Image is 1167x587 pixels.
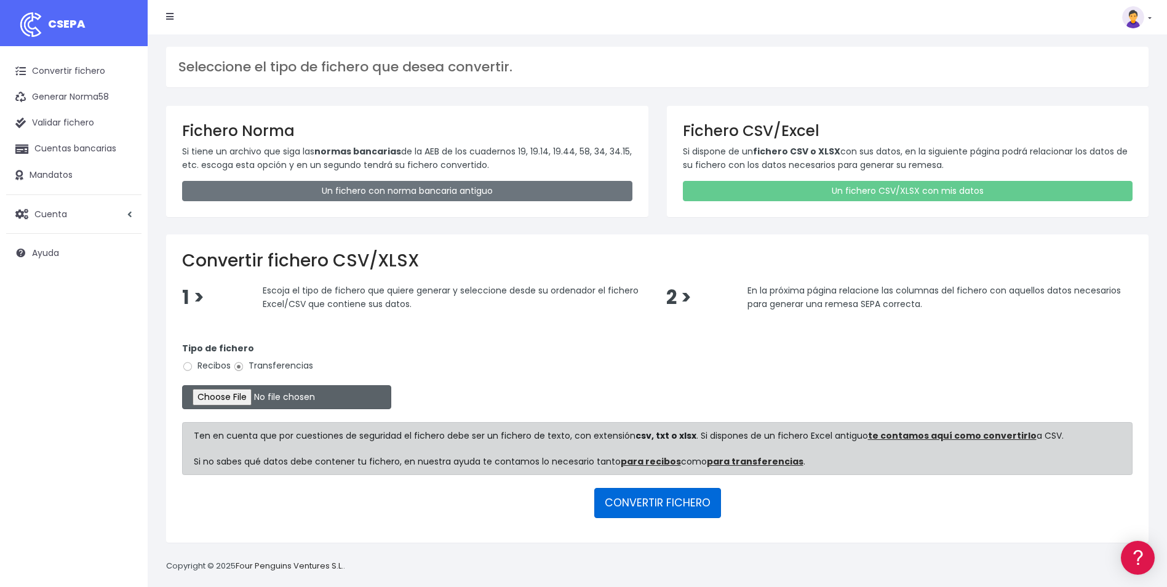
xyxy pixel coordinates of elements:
a: Convertir fichero [6,58,141,84]
label: Transferencias [233,359,313,372]
a: Ayuda [6,240,141,266]
button: Contáctanos [12,329,234,351]
a: Cuenta [6,201,141,227]
img: profile [1122,6,1144,28]
h2: Convertir fichero CSV/XLSX [182,250,1133,271]
div: Ten en cuenta que por cuestiones de seguridad el fichero debe ser un fichero de texto, con extens... [182,422,1133,475]
span: 2 > [666,284,691,311]
a: te contamos aquí como convertirlo [868,429,1037,442]
span: CSEPA [48,16,86,31]
h3: Fichero CSV/Excel [683,122,1133,140]
a: Generar Norma58 [6,84,141,110]
div: Información general [12,86,234,97]
strong: normas bancarias [314,145,401,158]
a: Perfiles de empresas [12,213,234,232]
a: Un fichero con norma bancaria antiguo [182,181,632,201]
a: para recibos [621,455,681,468]
a: Información general [12,105,234,124]
a: Four Penguins Ventures S.L. [236,560,343,572]
div: Convertir ficheros [12,136,234,148]
div: Facturación [12,244,234,256]
span: 1 > [182,284,204,311]
a: Problemas habituales [12,175,234,194]
a: para transferencias [707,455,803,468]
div: Programadores [12,295,234,307]
a: POWERED BY ENCHANT [169,354,237,366]
label: Recibos [182,359,231,372]
h3: Seleccione el tipo de fichero que desea convertir. [178,59,1136,75]
p: Si dispone de un con sus datos, en la siguiente página podrá relacionar los datos de su fichero c... [683,145,1133,172]
a: Un fichero CSV/XLSX con mis datos [683,181,1133,201]
span: Escoja el tipo de fichero que quiere generar y seleccione desde su ordenador el fichero Excel/CSV... [263,284,639,310]
button: CONVERTIR FICHERO [594,488,721,517]
a: Mandatos [6,162,141,188]
h3: Fichero Norma [182,122,632,140]
span: Ayuda [32,247,59,259]
span: Cuenta [34,207,67,220]
strong: csv, txt o xlsx [635,429,696,442]
a: Videotutoriales [12,194,234,213]
a: Formatos [12,156,234,175]
strong: fichero CSV o XLSX [753,145,840,158]
img: logo [15,9,46,40]
a: General [12,264,234,283]
span: En la próxima página relacione las columnas del fichero con aquellos datos necesarios para genera... [747,284,1121,310]
p: Si tiene un archivo que siga las de la AEB de los cuadernos 19, 19.14, 19.44, 58, 34, 34.15, etc.... [182,145,632,172]
a: API [12,314,234,333]
a: Cuentas bancarias [6,136,141,162]
p: Copyright © 2025 . [166,560,345,573]
strong: Tipo de fichero [182,342,254,354]
a: Validar fichero [6,110,141,136]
